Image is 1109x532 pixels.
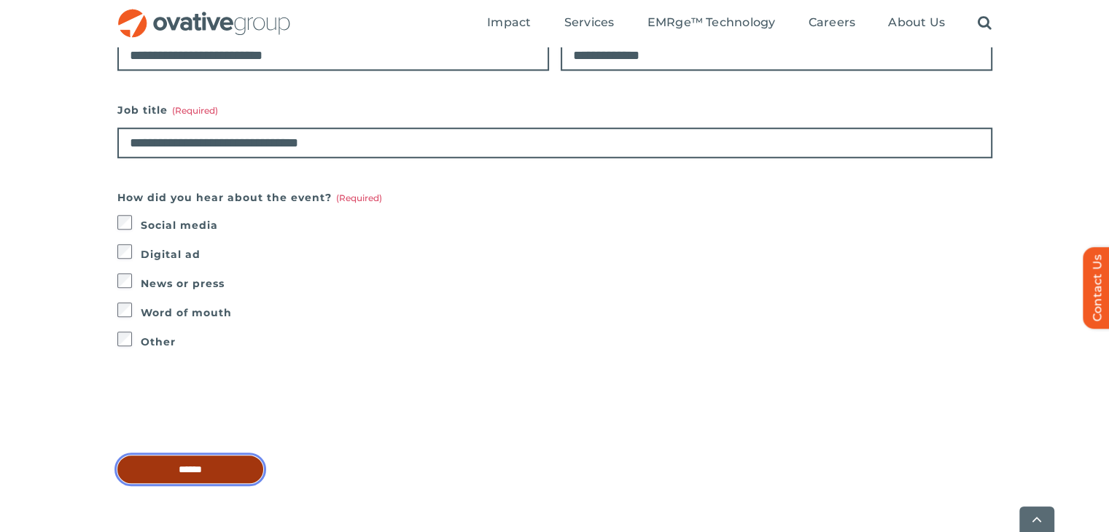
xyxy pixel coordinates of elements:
label: Other [141,332,992,352]
a: Search [978,15,992,31]
label: Job title [117,100,992,120]
label: Digital ad [141,244,992,265]
legend: How did you hear about the event? [117,187,382,208]
a: Impact [487,15,531,31]
iframe: reCAPTCHA [117,381,339,438]
a: About Us [888,15,945,31]
span: Impact [487,15,531,30]
label: Social media [141,215,992,235]
a: Services [564,15,615,31]
label: News or press [141,273,992,294]
a: Careers [809,15,856,31]
span: Careers [809,15,856,30]
a: OG_Full_horizontal_RGB [117,7,292,21]
span: About Us [888,15,945,30]
span: EMRge™ Technology [647,15,775,30]
label: Word of mouth [141,302,992,323]
span: (Required) [336,192,382,203]
a: EMRge™ Technology [647,15,775,31]
span: (Required) [172,105,218,116]
span: Services [564,15,615,30]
